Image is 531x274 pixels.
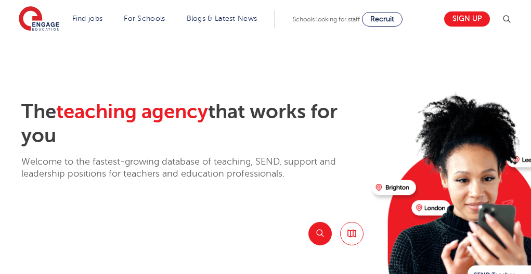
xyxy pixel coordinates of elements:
a: Sign up [444,11,490,27]
a: Blogs & Latest News [187,15,257,22]
h2: The that works for you [21,100,364,148]
a: Recruit [362,12,403,27]
img: Engage Education [19,6,59,32]
button: Search [308,222,332,245]
a: For Schools [124,15,165,22]
a: Find jobs [72,15,103,22]
p: Welcome to the fastest-growing database of teaching, SEND, support and leadership positions for t... [21,156,364,180]
span: Recruit [370,15,394,23]
span: teaching agency [56,101,208,123]
span: Schools looking for staff [293,16,360,23]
